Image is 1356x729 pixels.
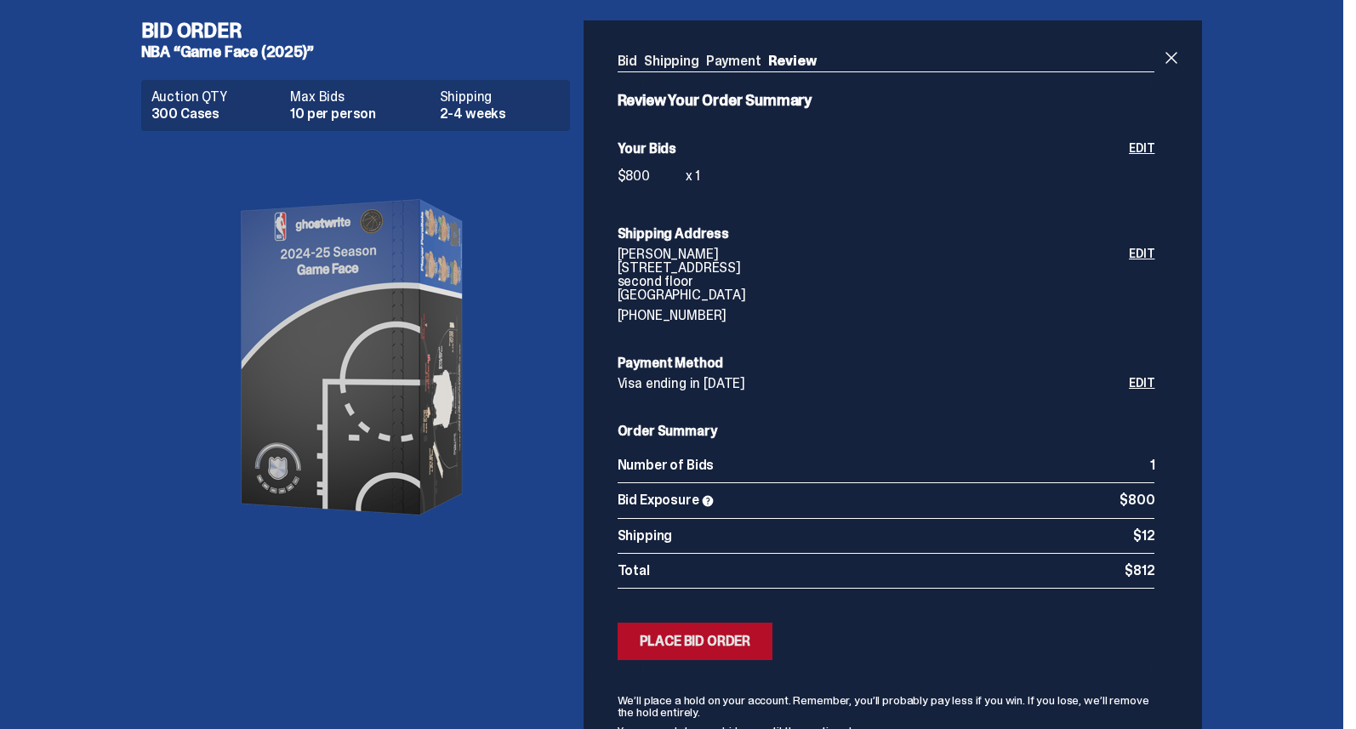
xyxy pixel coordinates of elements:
[618,529,1133,543] p: Shipping
[686,169,701,183] p: x 1
[141,44,584,60] h5: NBA “Game Face (2025)”
[618,694,1155,718] p: We’ll place a hold on your account. Remember, you’ll probably pay less if you win. If you lose, w...
[185,145,526,570] img: product image
[640,635,751,648] div: Place Bid Order
[618,248,1130,261] p: [PERSON_NAME]
[1150,458,1155,472] p: 1
[618,458,1150,472] p: Number of Bids
[618,377,1130,390] p: Visa ending in [DATE]
[618,261,1130,275] p: [STREET_ADDRESS]
[618,309,1130,322] p: [PHONE_NUMBER]
[141,20,584,41] h4: Bid Order
[644,52,699,70] a: Shipping
[618,227,1155,241] h6: Shipping Address
[618,493,1120,508] p: Bid Exposure
[1125,564,1154,578] p: $812
[618,356,1155,370] h6: Payment Method
[440,107,560,121] dd: 2-4 weeks
[151,107,281,121] dd: 300 Cases
[618,275,1130,288] p: second floor
[1120,493,1154,508] p: $800
[1129,377,1154,390] a: Edit
[290,107,429,121] dd: 10 per person
[618,93,1155,108] h5: Review Your Order Summary
[1129,248,1154,322] a: Edit
[618,288,1130,302] p: [GEOGRAPHIC_DATA]
[440,90,560,104] dt: Shipping
[768,52,817,70] a: Review
[618,52,638,70] a: Bid
[151,90,281,104] dt: Auction QTY
[1133,529,1155,543] p: $12
[618,424,1155,438] h6: Order Summary
[618,169,686,183] p: $800
[1129,142,1154,193] a: Edit
[618,623,773,660] button: Place Bid Order
[618,142,1130,156] h6: Your Bids
[706,52,761,70] a: Payment
[290,90,429,104] dt: Max Bids
[618,564,1125,578] p: Total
